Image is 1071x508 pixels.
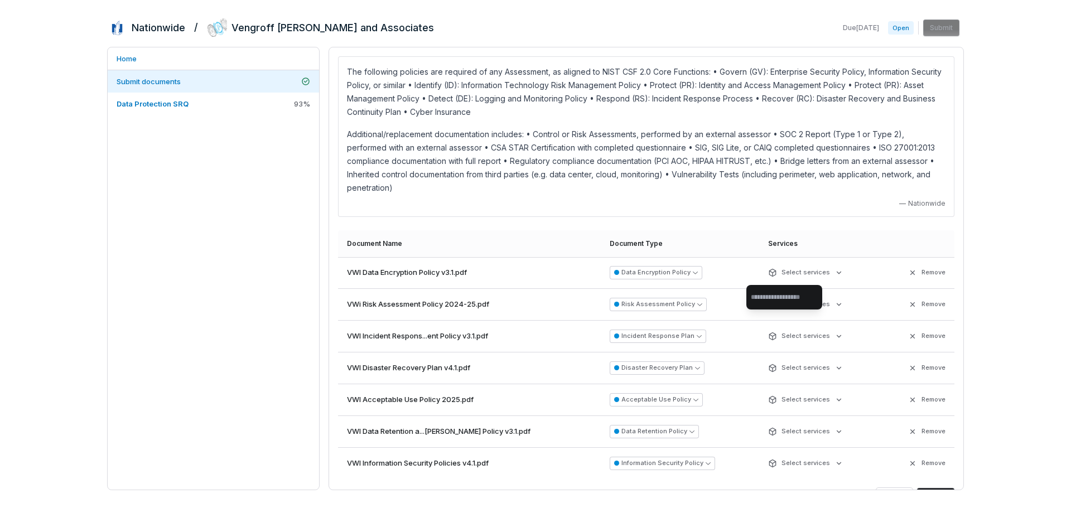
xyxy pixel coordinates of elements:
button: Remove [905,294,949,315]
div: Select services [746,285,822,309]
button: Remove [905,453,949,473]
span: Nationwide [908,199,945,208]
th: Document Name [338,230,603,257]
button: Incident Response Plan [610,330,706,343]
button: Risk Assessment Policy [610,298,707,311]
button: Upload [917,488,954,505]
h2: Vengroff [PERSON_NAME] and Associates [231,21,434,35]
button: Select services [765,422,847,442]
p: The following policies are required of any Assessment, as aligned to NIST CSF 2.0 Core Functions:... [347,65,945,119]
button: Select services [765,326,847,346]
span: VWI Incident Respons...ent Policy v3.1.pdf [347,331,488,342]
span: VWI Data Encryption Policy v3.1.pdf [347,267,467,278]
span: VWi Risk Assessment Policy 2024-25.pdf [347,299,489,310]
button: Remove [905,358,949,378]
span: VWI Acceptable Use Policy 2025.pdf [347,394,474,405]
button: Information Security Policy [610,457,715,470]
button: Acceptable Use Policy [610,393,703,407]
h2: / [194,18,198,35]
span: — [899,199,906,208]
span: Data Protection SRQ [117,99,189,108]
button: Select services [765,453,847,473]
button: Select services [765,358,847,378]
span: Submit documents [117,77,181,86]
span: VWI Information Security Policies v4.1.pdf [347,458,489,469]
button: Remove [905,263,949,283]
th: Document Type [603,230,761,257]
button: Remove [905,422,949,442]
a: Home [108,47,319,70]
button: Remove [905,326,949,346]
span: 93 % [294,99,310,109]
span: VWI Data Retention a...[PERSON_NAME] Policy v3.1.pdf [347,426,530,437]
button: Select services [765,390,847,410]
h2: Nationwide [132,21,185,35]
button: Data Encryption Policy [610,266,702,279]
th: Services [761,230,880,257]
p: Additional/replacement documentation includes: • Control or Risk Assessments, performed by an ext... [347,128,945,195]
button: Cancel [876,488,913,505]
button: Select services [765,263,847,283]
button: Data Retention Policy [610,425,699,438]
span: VWI Disaster Recovery Plan v4.1.pdf [347,362,470,374]
span: Open [888,21,914,35]
span: Due [DATE] [843,23,879,32]
button: Remove [905,390,949,410]
button: Disaster Recovery Plan [610,361,705,375]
